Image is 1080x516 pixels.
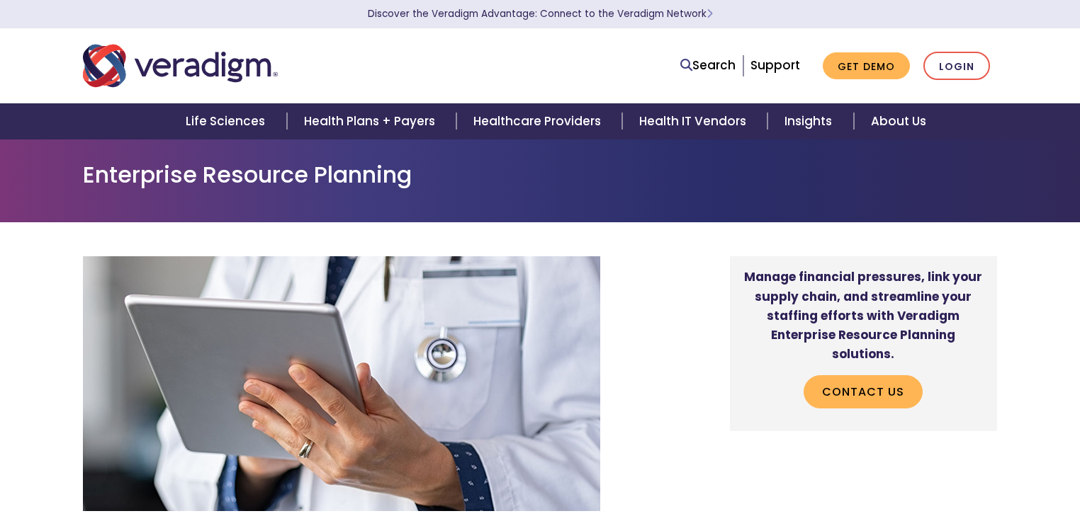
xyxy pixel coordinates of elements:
[83,42,278,89] img: Veradigm logo
[707,7,713,21] span: Learn More
[767,103,853,139] a: Insights
[368,7,713,21] a: Discover the Veradigm Advantage: Connect to the Veradigm NetworkLearn More
[169,103,286,139] a: Life Sciences
[680,56,736,75] a: Search
[83,256,600,511] img: Closeup of female doctor in lab coat and stethoscope holding digital tablet, reading patient report.
[456,103,622,139] a: Healthcare Providers
[923,52,990,81] a: Login
[823,52,910,80] a: Get Demo
[854,103,943,139] a: About Us
[622,103,767,139] a: Health IT Vendors
[287,103,456,139] a: Health Plans + Payers
[744,268,982,362] strong: Manage financial pressures, link your supply chain, and streamline your staffing efforts with Ver...
[804,375,923,408] a: Contact Us
[750,57,800,74] a: Support
[83,161,997,188] h1: Enterprise Resource Planning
